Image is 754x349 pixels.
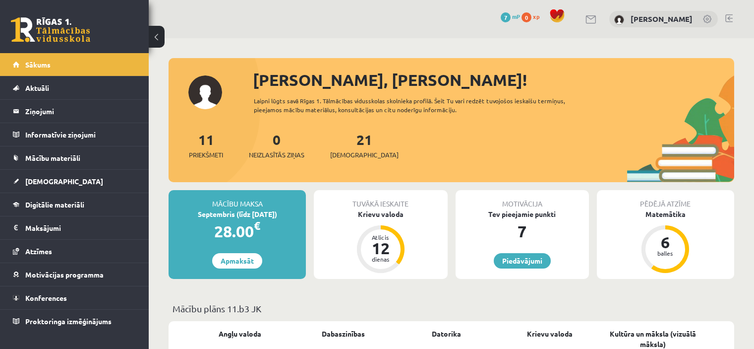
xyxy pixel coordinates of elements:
a: [DEMOGRAPHIC_DATA] [13,170,136,193]
span: Priekšmeti [189,150,223,160]
div: 7 [456,219,589,243]
div: 12 [366,240,396,256]
a: Aktuāli [13,76,136,99]
a: Datorika [432,329,461,339]
a: Piedāvājumi [494,253,551,269]
div: 28.00 [169,219,306,243]
div: 6 [650,234,680,250]
a: Mācību materiāli [13,146,136,169]
span: Sākums [25,60,51,69]
a: Sākums [13,53,136,76]
a: Maksājumi [13,216,136,239]
div: Matemātika [597,209,734,219]
span: [DEMOGRAPHIC_DATA] [330,150,399,160]
span: Aktuāli [25,83,49,92]
span: € [254,218,260,233]
legend: Informatīvie ziņojumi [25,123,136,146]
span: [DEMOGRAPHIC_DATA] [25,177,103,186]
div: Motivācija [456,190,589,209]
a: 0 xp [522,12,544,20]
span: mP [512,12,520,20]
span: Motivācijas programma [25,270,104,279]
legend: Ziņojumi [25,100,136,123]
a: 0Neizlasītās ziņas [249,131,304,160]
a: Apmaksāt [212,253,262,269]
a: Matemātika 6 balles [597,209,734,275]
span: Atzīmes [25,247,52,256]
div: Tuvākā ieskaite [314,190,447,209]
a: Informatīvie ziņojumi [13,123,136,146]
div: [PERSON_NAME], [PERSON_NAME]! [253,68,734,92]
div: Mācību maksa [169,190,306,209]
div: Septembris (līdz [DATE]) [169,209,306,219]
a: Rīgas 1. Tālmācības vidusskola [11,17,90,42]
img: Kristīne Saulīte [614,15,624,25]
p: Mācību plāns 11.b3 JK [173,302,730,315]
div: dienas [366,256,396,262]
a: 11Priekšmeti [189,131,223,160]
span: Mācību materiāli [25,153,80,162]
a: [PERSON_NAME] [631,14,693,24]
legend: Maksājumi [25,216,136,239]
div: Krievu valoda [314,209,447,219]
span: Neizlasītās ziņas [249,150,304,160]
a: Angļu valoda [219,329,261,339]
span: xp [533,12,539,20]
div: Laipni lūgts savā Rīgas 1. Tālmācības vidusskolas skolnieka profilā. Šeit Tu vari redzēt tuvojošo... [254,96,593,114]
a: Ziņojumi [13,100,136,123]
a: Atzīmes [13,240,136,263]
a: Dabaszinības [322,329,365,339]
div: balles [650,250,680,256]
a: Motivācijas programma [13,263,136,286]
a: Proktoringa izmēģinājums [13,310,136,333]
span: Digitālie materiāli [25,200,84,209]
div: Atlicis [366,234,396,240]
span: Konferences [25,293,67,302]
div: Pēdējā atzīme [597,190,734,209]
a: Krievu valoda Atlicis 12 dienas [314,209,447,275]
a: Krievu valoda [527,329,573,339]
a: 7 mP [501,12,520,20]
a: 21[DEMOGRAPHIC_DATA] [330,131,399,160]
span: 0 [522,12,531,22]
span: Proktoringa izmēģinājums [25,317,112,326]
a: Konferences [13,286,136,309]
div: Tev pieejamie punkti [456,209,589,219]
span: 7 [501,12,511,22]
a: Digitālie materiāli [13,193,136,216]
